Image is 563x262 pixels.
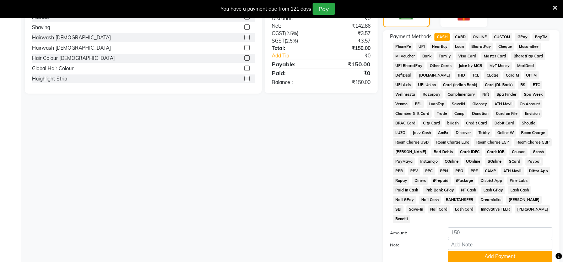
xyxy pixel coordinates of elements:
span: Wellnessta [393,90,417,99]
div: Balance : [266,79,321,86]
span: Spa Finder [494,90,519,99]
span: CGST [272,30,285,37]
span: CASH [434,33,450,41]
span: Card (Indian Bank) [441,81,480,89]
span: MyT Money [487,62,512,70]
div: Hairwash [DEMOGRAPHIC_DATA] [32,44,111,52]
span: Gcash [530,148,546,156]
span: THD [455,71,467,79]
span: [PERSON_NAME] [515,205,550,213]
span: [PERSON_NAME] [506,196,542,204]
span: Card M [503,71,521,79]
span: Envision [523,110,542,118]
span: Pnb Bank GPay [423,186,456,194]
span: Instamojo [418,157,440,166]
span: BANKTANSFER [444,196,476,204]
span: PPE [468,167,480,175]
div: You have a payment due from 121 days [221,5,311,13]
span: PayMaya [393,157,415,166]
span: MariDeal [515,62,536,70]
span: SOnline [485,157,504,166]
span: Comp [452,110,467,118]
span: Dittor App [527,167,551,175]
span: CAMP [483,167,498,175]
div: ₹150.00 [321,79,376,86]
span: Discover [454,129,473,137]
span: Jazz Cash [410,129,433,137]
div: ₹3.57 [321,37,376,45]
span: Bad Debts [431,148,455,156]
span: bKash [445,119,461,127]
span: Chamber Gift Card [393,110,432,118]
span: Lash Card [453,205,476,213]
span: Nail Card [428,205,450,213]
span: UPI BharatPay [393,62,424,70]
span: Bank [420,52,434,60]
span: Spa Week [521,90,545,99]
span: MosamBee [517,43,541,51]
span: ONLINE [471,33,489,41]
span: UPI Union [416,81,438,89]
span: Juice by MCB [456,62,484,70]
button: Pay [313,3,335,15]
div: Haighlight Strip [32,75,67,83]
span: SCard [507,157,523,166]
div: ₹0 [321,69,376,77]
div: Total: [266,45,321,52]
div: Discount: [266,15,321,22]
span: Card (DL Bank) [483,81,515,89]
span: LoanTap [427,100,447,108]
span: Paid in Cash [393,186,420,194]
span: Complimentary [445,90,477,99]
input: Add Note [448,239,552,250]
span: District App [478,177,504,185]
span: PPN [438,167,450,175]
span: PhonePe [393,43,413,51]
div: ₹0 [330,52,376,60]
span: BTC [530,81,542,89]
span: Debit Card [492,119,516,127]
span: GPay [515,33,530,41]
a: Add Tip [266,52,330,60]
span: Loan [453,43,466,51]
span: Visa Card [456,52,479,60]
span: Cheque [496,43,514,51]
span: Room Charge USD [393,138,431,146]
span: SGST [272,38,285,44]
span: Card on File [493,110,520,118]
span: Save-In [406,205,425,213]
span: Shoutlo [519,119,537,127]
span: LUZO [393,129,407,137]
div: ₹150.00 [321,45,376,52]
span: BFL [412,100,424,108]
div: ( ) [266,37,321,45]
div: Payable: [266,60,321,68]
span: Other Cards [427,62,454,70]
span: BharatPay [469,43,493,51]
span: 2.5% [286,38,297,44]
span: UPI M [524,71,539,79]
span: BharatPay Card [511,52,545,60]
span: Credit Card [464,119,489,127]
span: DefiDeal [393,71,413,79]
span: Innovative TELR [478,205,512,213]
span: Coupon [509,148,527,156]
span: Paypal [525,157,543,166]
span: MI Voucher [393,52,417,60]
span: AmEx [436,129,451,137]
span: Trade [434,110,449,118]
span: Rupay [393,177,409,185]
span: 2.5% [286,30,297,36]
span: On Account [518,100,542,108]
span: Card: IDFC [458,148,482,156]
div: ₹150.00 [321,60,376,68]
div: Paid: [266,69,321,77]
span: Lash Cash [508,186,531,194]
span: [PERSON_NAME] [393,148,428,156]
span: PPR [393,167,405,175]
span: Room Charge [519,129,548,137]
span: SaveIN [450,100,467,108]
span: Family [437,52,453,60]
span: City Card [421,119,442,127]
input: Amount [448,227,552,238]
